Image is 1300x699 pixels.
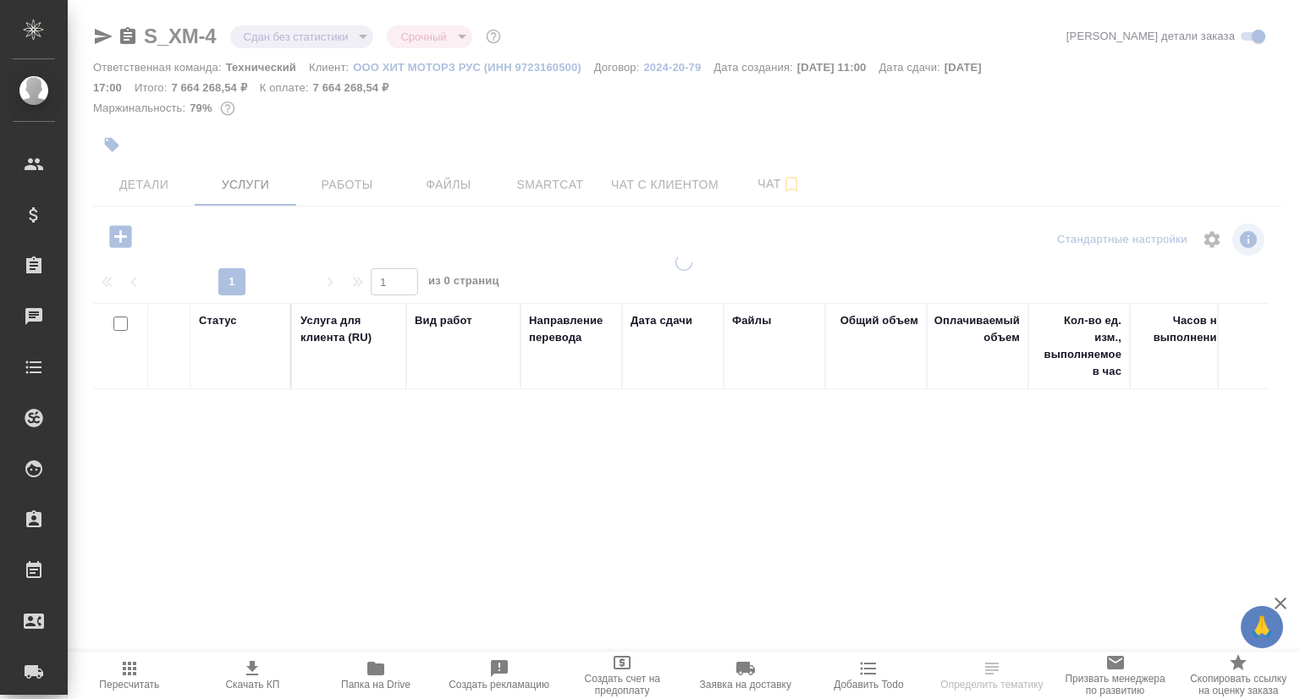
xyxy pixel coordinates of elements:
[834,679,903,691] span: Добавить Todo
[1064,673,1167,696] span: Призвать менеджера по развитию
[700,679,791,691] span: Заявка на доставку
[225,679,279,691] span: Скачать КП
[300,312,398,346] div: Услуга для клиента (RU)
[930,652,1054,699] button: Определить тематику
[934,312,1020,346] div: Оплачиваемый объем
[1248,609,1276,645] span: 🙏
[341,679,410,691] span: Папка на Drive
[1187,673,1290,696] span: Скопировать ссылку на оценку заказа
[684,652,807,699] button: Заявка на доставку
[314,652,438,699] button: Папка на Drive
[1176,652,1300,699] button: Скопировать ссылку на оценку заказа
[415,312,472,329] div: Вид работ
[99,679,159,691] span: Пересчитать
[732,312,771,329] div: Файлы
[940,679,1043,691] span: Определить тематику
[570,673,674,696] span: Создать счет на предоплату
[560,652,684,699] button: Создать счет на предоплату
[191,652,315,699] button: Скачать КП
[438,652,561,699] button: Создать рекламацию
[199,312,237,329] div: Статус
[1241,606,1283,648] button: 🙏
[68,652,191,699] button: Пересчитать
[807,652,931,699] button: Добавить Todo
[1037,312,1121,380] div: Кол-во ед. изм., выполняемое в час
[840,312,918,329] div: Общий объем
[449,679,549,691] span: Создать рекламацию
[631,312,692,329] div: Дата сдачи
[1138,312,1223,346] div: Часов на выполнение
[529,312,614,346] div: Направление перевода
[1054,652,1177,699] button: Призвать менеджера по развитию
